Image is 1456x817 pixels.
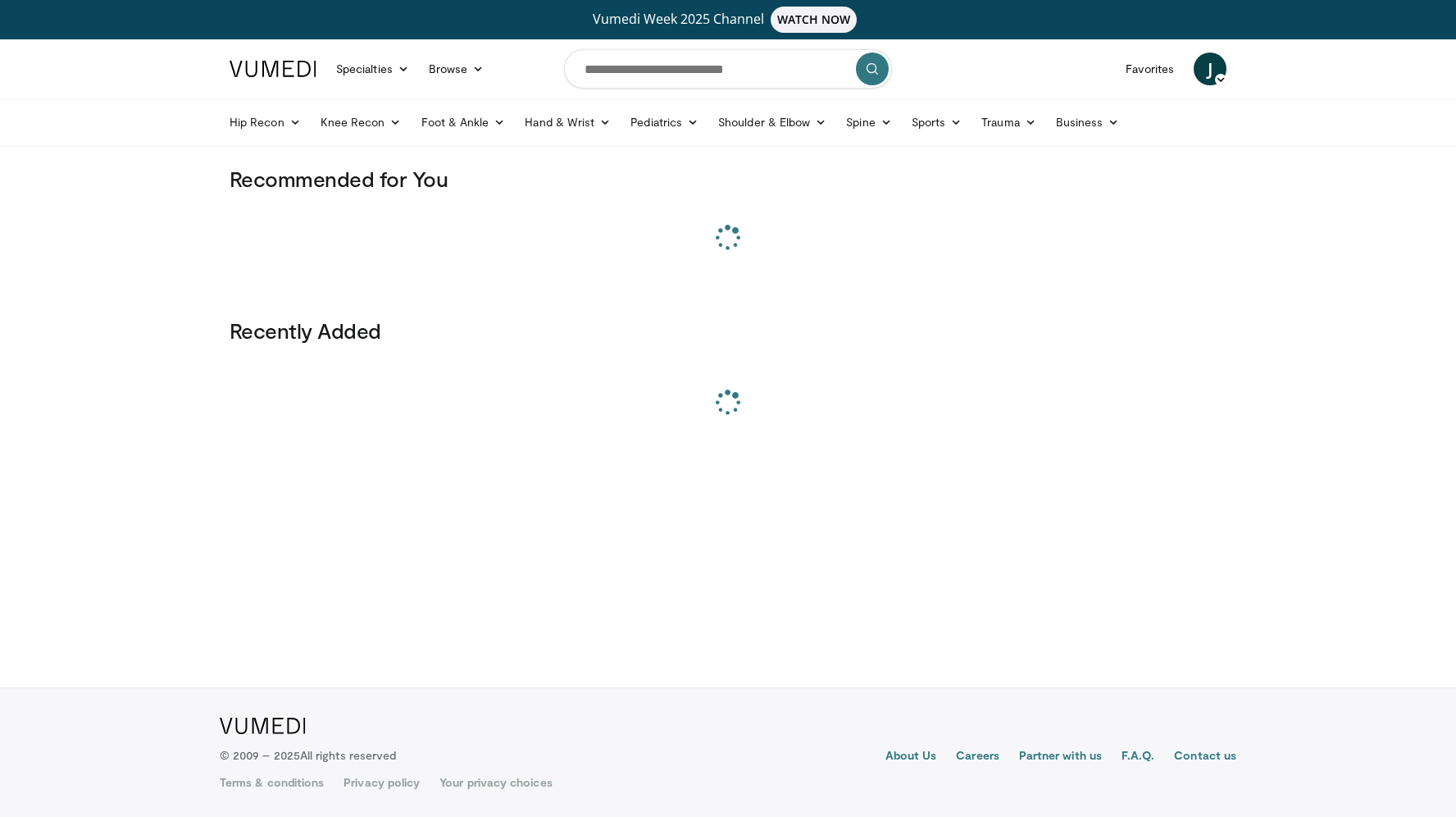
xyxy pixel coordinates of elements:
a: Hand & Wrist [515,106,621,139]
a: Pediatrics [621,106,708,139]
span: All rights reserved [300,748,396,762]
a: Shoulder & Elbow [708,106,836,139]
a: Browse [419,52,494,85]
a: Favorites [1116,52,1184,85]
h3: Recommended for You [230,166,1226,192]
img: VuMedi Logo [220,718,306,734]
a: Foot & Ankle [412,106,516,139]
a: Partner with us [1019,747,1102,767]
a: Your privacy choices [439,774,552,791]
h3: Recently Added [230,317,1226,344]
p: © 2009 – 2025 [220,747,396,764]
a: Spine [836,106,901,139]
a: About Us [885,747,937,767]
a: J [1194,52,1226,85]
a: Business [1046,106,1130,139]
img: VuMedi Logo [230,61,316,77]
input: Search topics, interventions [564,49,892,89]
span: WATCH NOW [771,7,858,33]
a: Knee Recon [311,106,412,139]
a: Contact us [1174,747,1236,767]
a: Privacy policy [344,774,420,791]
a: Hip Recon [220,106,311,139]
a: F.A.Q. [1122,747,1154,767]
a: Vumedi Week 2025 ChannelWATCH NOW [232,7,1224,33]
a: Trauma [971,106,1046,139]
a: Careers [956,747,999,767]
a: Sports [902,106,972,139]
a: Terms & conditions [220,774,324,791]
a: Specialties [326,52,419,85]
